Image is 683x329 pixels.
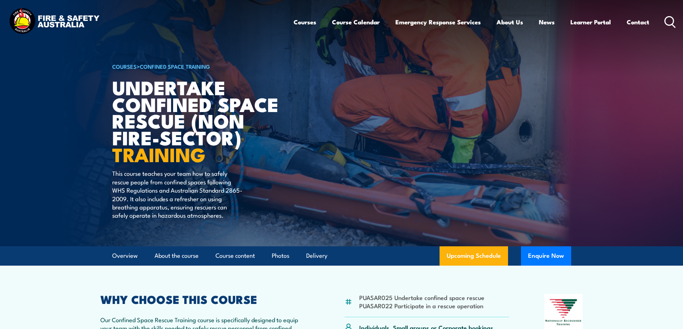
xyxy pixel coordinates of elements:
a: Overview [112,246,138,265]
a: About the course [155,246,199,265]
h2: WHY CHOOSE THIS COURSE [100,294,310,304]
li: PUASAR022 Participate in a rescue operation [359,301,484,310]
a: Upcoming Schedule [440,246,508,266]
a: Contact [627,13,649,32]
li: PUASAR025 Undertake confined space rescue [359,293,484,301]
a: News [539,13,555,32]
a: About Us [497,13,523,32]
a: Confined Space Training [140,62,210,70]
button: Enquire Now [521,246,571,266]
strong: TRAINING [112,139,205,169]
a: COURSES [112,62,137,70]
h6: > [112,62,289,71]
a: Course Calendar [332,13,380,32]
a: Delivery [306,246,327,265]
h1: Undertake Confined Space Rescue (non Fire-Sector) [112,79,289,163]
a: Learner Portal [570,13,611,32]
p: This course teaches your team how to safely rescue people from confined spaces following WHS Regu... [112,169,243,219]
a: Course content [215,246,255,265]
a: Photos [272,246,289,265]
a: Courses [294,13,316,32]
a: Emergency Response Services [395,13,481,32]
